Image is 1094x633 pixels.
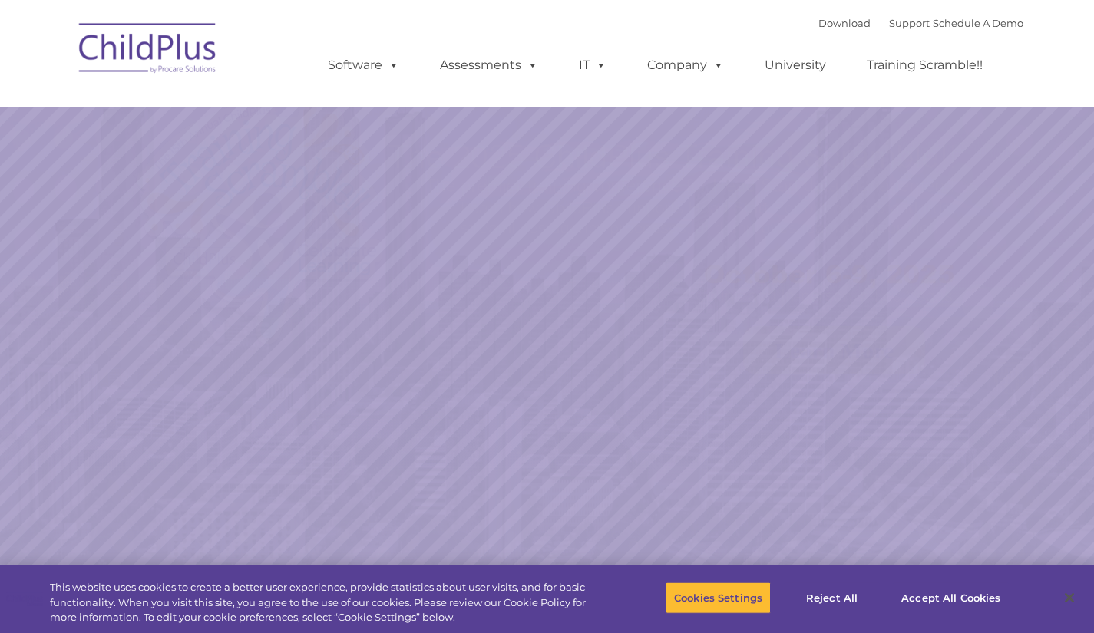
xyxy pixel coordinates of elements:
[851,50,998,81] a: Training Scramble!!
[50,580,602,625] div: This website uses cookies to create a better user experience, provide statistics about user visit...
[889,17,930,29] a: Support
[632,50,739,81] a: Company
[749,50,841,81] a: University
[71,12,225,89] img: ChildPlus by Procare Solutions
[666,582,771,614] button: Cookies Settings
[933,17,1023,29] a: Schedule A Demo
[784,582,880,614] button: Reject All
[564,50,622,81] a: IT
[425,50,554,81] a: Assessments
[818,17,871,29] a: Download
[312,50,415,81] a: Software
[818,17,1023,29] font: |
[1053,581,1086,615] button: Close
[743,326,925,374] a: Learn More
[893,582,1009,614] button: Accept All Cookies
